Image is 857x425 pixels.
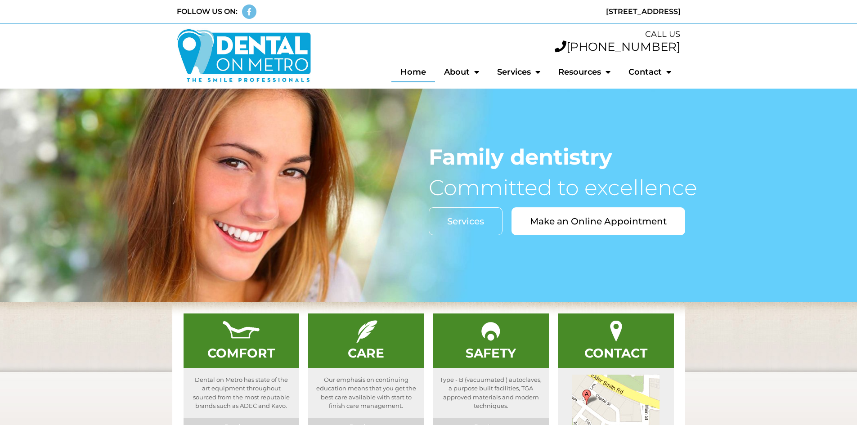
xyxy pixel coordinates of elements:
[435,62,488,82] a: About
[308,368,424,418] p: Our emphasis on continuing education means that you get the best care available with start to fin...
[207,345,275,361] a: COMFORT
[512,207,685,235] a: Make an Online Appointment
[391,62,435,82] a: Home
[320,62,681,82] nav: Menu
[530,217,667,226] span: Make an Online Appointment
[584,345,647,361] a: CONTACT
[184,368,300,418] p: Dental on Metro has state of the art equipment throughout sourced from the most reputable brands ...
[177,6,238,17] div: FOLLOW US ON:
[433,368,549,418] p: Type - B (vacuumated ) autoclaves, a purpose built facilities, TGA approved materials and modern ...
[466,345,516,361] a: SAFETY
[488,62,549,82] a: Services
[320,28,681,40] div: CALL US
[429,207,503,235] a: Services
[619,62,680,82] a: Contact
[447,217,484,226] span: Services
[555,40,680,54] a: [PHONE_NUMBER]
[549,62,619,82] a: Resources
[348,345,384,361] a: CARE
[433,6,681,17] div: [STREET_ADDRESS]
